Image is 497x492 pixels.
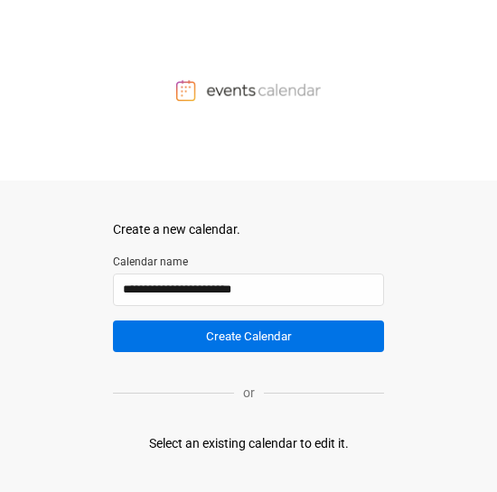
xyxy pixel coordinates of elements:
div: Select an existing calendar to edit it. [149,434,349,453]
p: or [234,384,264,403]
label: Calendar name [113,254,384,270]
button: Create Calendar [113,320,384,352]
div: Create a new calendar. [113,220,384,239]
img: Events Calendar [176,79,321,101]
